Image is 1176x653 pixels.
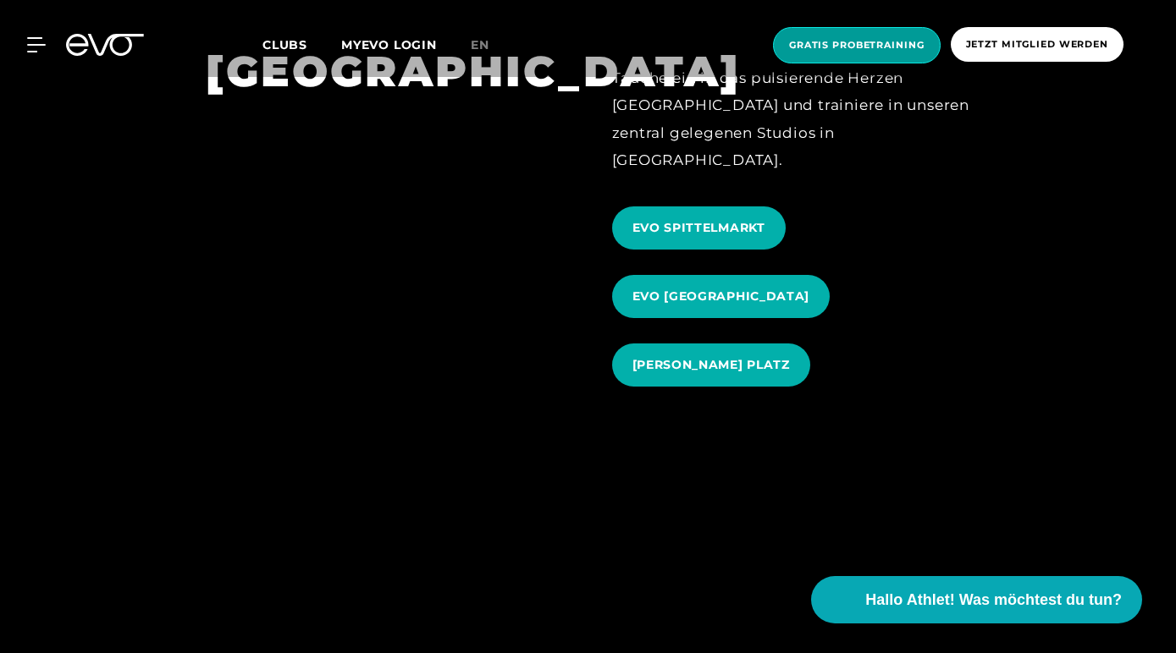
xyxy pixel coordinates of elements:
[612,331,817,399] a: [PERSON_NAME] PLATZ
[471,36,510,55] a: en
[632,219,765,237] span: EVO SPITTELMARKT
[632,288,810,305] span: EVO [GEOGRAPHIC_DATA]
[341,37,437,52] a: MYEVO LOGIN
[768,27,946,63] a: Gratis Probetraining
[612,194,792,262] a: EVO SPITTELMARKT
[865,589,1122,612] span: Hallo Athlet! Was möchtest du tun?
[946,27,1129,63] a: Jetzt Mitglied werden
[966,37,1108,52] span: Jetzt Mitglied werden
[612,64,971,173] div: Tauche ein in das pulsierende Herzen [GEOGRAPHIC_DATA] und trainiere in unseren zentral gelegenen...
[811,576,1142,623] button: Hallo Athlet! Was möchtest du tun?
[471,37,489,52] span: en
[262,36,341,52] a: Clubs
[632,356,790,374] span: [PERSON_NAME] PLATZ
[262,37,307,52] span: Clubs
[612,262,837,331] a: EVO [GEOGRAPHIC_DATA]
[789,38,925,52] span: Gratis Probetraining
